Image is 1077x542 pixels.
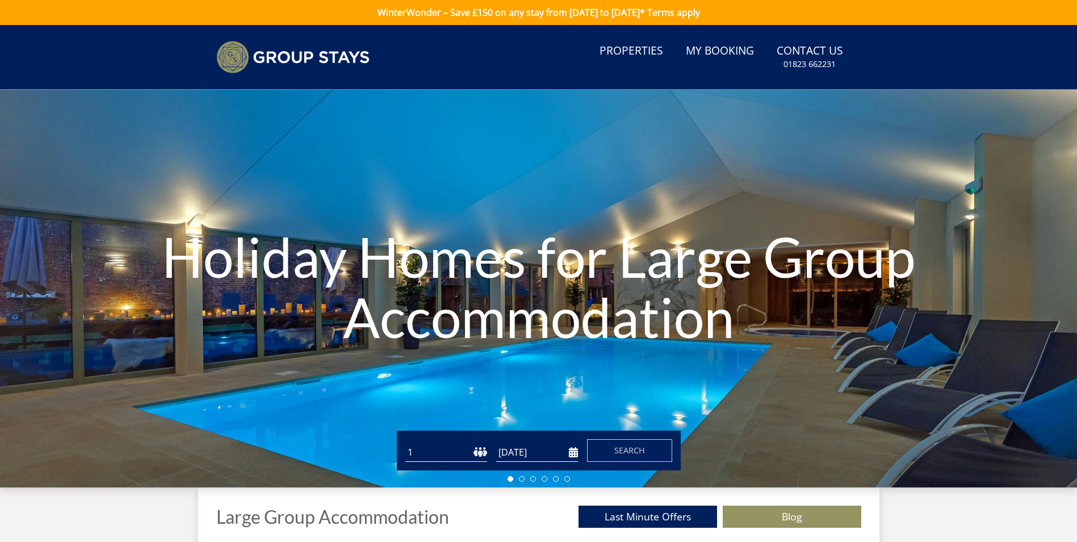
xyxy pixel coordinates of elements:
[681,39,758,64] a: My Booking
[772,39,848,76] a: Contact Us01823 662231
[587,439,672,462] button: Search
[579,506,717,528] a: Last Minute Offers
[162,204,916,369] h1: Holiday Homes for Large Group Accommodation
[614,445,645,456] span: Search
[783,59,836,70] small: 01823 662231
[723,506,861,528] a: Blog
[595,39,668,64] a: Properties
[496,443,578,462] input: Arrival Date
[216,507,449,527] h1: Large Group Accommodation
[216,41,370,73] img: Group Stays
